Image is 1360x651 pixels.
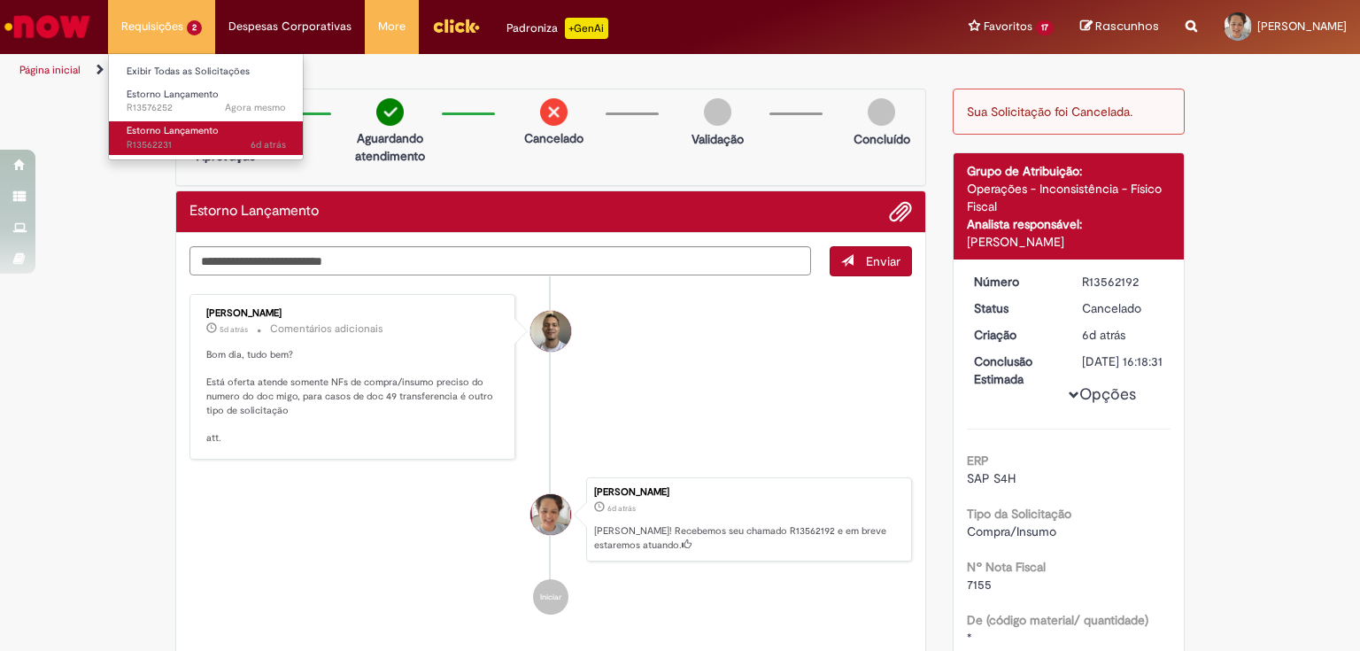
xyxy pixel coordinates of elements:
img: remove.png [540,98,568,126]
textarea: Digite sua mensagem aqui... [189,246,811,276]
time: 25/09/2025 08:19:55 [220,324,248,335]
ul: Requisições [108,53,304,160]
span: 6d atrás [251,138,286,151]
a: Rascunhos [1080,19,1159,35]
div: [DATE] 16:18:31 [1082,353,1164,370]
div: Grupo de Atribuição: [967,162,1171,180]
li: Gilene Almeida Da Silva [189,477,912,562]
time: 24/09/2025 10:39:43 [1082,327,1125,343]
span: More [378,18,406,35]
span: 5d atrás [220,324,248,335]
p: +GenAi [565,18,608,39]
span: Requisições [121,18,183,35]
a: Aberto R13562231 : Estorno Lançamento [109,121,304,154]
button: Enviar [830,246,912,276]
b: De (código material/ quantidade) [967,612,1148,628]
time: 29/09/2025 11:38:09 [225,101,286,114]
p: Concluído [854,130,910,148]
ul: Histórico de tíquete [189,276,912,633]
span: 2 [187,20,202,35]
div: Gilene Almeida Da Silva [530,494,571,535]
ul: Trilhas de página [13,54,893,87]
b: Tipo da Solicitação [967,506,1071,522]
dt: Número [961,273,1070,291]
span: SAP S4H [967,470,1016,486]
p: Validação [692,130,744,148]
div: [PERSON_NAME] [206,308,501,319]
b: ERP [967,453,989,469]
span: Estorno Lançamento [127,124,219,137]
span: Despesas Corporativas [228,18,352,35]
img: img-circle-grey.png [868,98,895,126]
p: Bom dia, tudo bem? Está oferta atende somente NFs de compra/insumo preciso do numero do doc migo,... [206,348,501,446]
span: [PERSON_NAME] [1257,19,1347,34]
button: Adicionar anexos [889,200,912,223]
h2: Estorno Lançamento Histórico de tíquete [189,204,319,220]
img: ServiceNow [2,9,93,44]
time: 24/09/2025 10:39:43 [607,503,636,514]
span: 6d atrás [607,503,636,514]
p: [PERSON_NAME]! Recebemos seu chamado R13562192 e em breve estaremos atuando. [594,524,902,552]
span: Estorno Lançamento [127,88,219,101]
span: Favoritos [984,18,1032,35]
span: Rascunhos [1095,18,1159,35]
dt: Conclusão Estimada [961,353,1070,388]
span: Compra/Insumo [967,523,1056,539]
div: 24/09/2025 10:39:43 [1082,326,1164,344]
time: 24/09/2025 10:45:33 [251,138,286,151]
b: Nº Nota Fiscal [967,559,1046,575]
div: [PERSON_NAME] [967,233,1171,251]
div: Operações - Inconsistência - Físico Fiscal [967,180,1171,215]
p: Cancelado [524,129,583,147]
a: Página inicial [19,63,81,77]
div: R13562192 [1082,273,1164,291]
small: Comentários adicionais [270,322,383,337]
img: click_logo_yellow_360x200.png [432,12,480,39]
span: Agora mesmo [225,101,286,114]
span: 6d atrás [1082,327,1125,343]
img: img-circle-grey.png [704,98,731,126]
a: Aberto R13576252 : Estorno Lançamento [109,85,304,118]
div: Padroniza [506,18,608,39]
span: R13562231 [127,138,286,152]
span: 17 [1036,20,1054,35]
div: [PERSON_NAME] [594,487,902,498]
dt: Criação [961,326,1070,344]
p: Aguardando atendimento [347,129,433,165]
div: Joziano De Jesus Oliveira [530,311,571,352]
span: Enviar [866,253,900,269]
span: R13576252 [127,101,286,115]
img: check-circle-green.png [376,98,404,126]
span: 7155 [967,577,992,593]
div: Sua Solicitação foi Cancelada. [953,89,1186,135]
dt: Status [961,299,1070,317]
div: Cancelado [1082,299,1164,317]
a: Exibir Todas as Solicitações [109,62,304,81]
div: Analista responsável: [967,215,1171,233]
